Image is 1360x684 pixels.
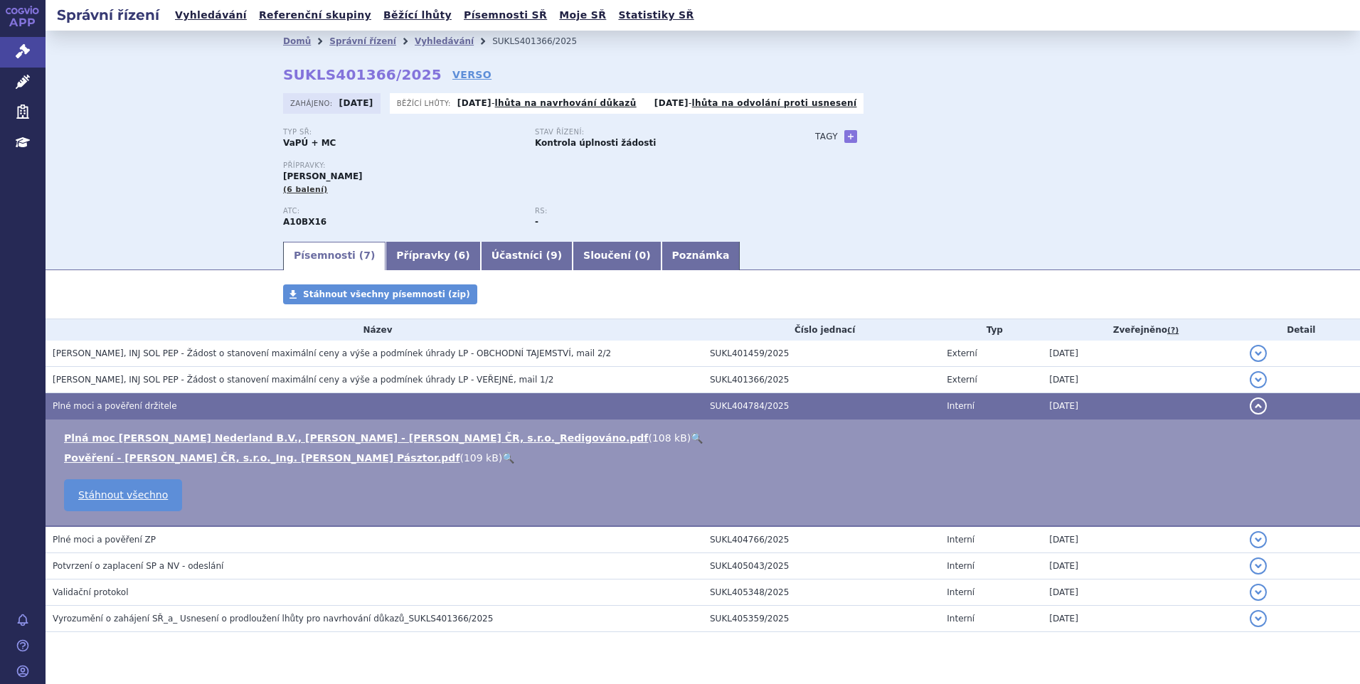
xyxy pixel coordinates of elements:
td: [DATE] [1042,393,1242,420]
p: - [457,97,637,109]
strong: Kontrola úplnosti žádosti [535,138,656,148]
span: Externí [947,375,977,385]
a: + [844,130,857,143]
th: Číslo jednací [703,319,940,341]
a: Stáhnout všechny písemnosti (zip) [283,284,477,304]
p: Stav řízení: [535,128,772,137]
span: Plné moci a pověření držitele [53,401,177,411]
a: Statistiky SŘ [614,6,698,25]
span: MOUNJARO KWIKPEN, INJ SOL PEP - Žádost o stanovení maximální ceny a výše a podmínek úhrady LP - V... [53,375,553,385]
p: ATC: [283,207,521,215]
p: RS: [535,207,772,215]
td: [DATE] [1042,606,1242,632]
span: Zahájeno: [290,97,335,109]
a: Písemnosti (7) [283,242,386,270]
a: Vyhledávání [171,6,251,25]
span: Interní [947,535,974,545]
h2: Správní řízení [46,5,171,25]
strong: [DATE] [457,98,492,108]
span: Běžící lhůty: [397,97,454,109]
a: Pověření - [PERSON_NAME] ČR, s.r.o._Ing. [PERSON_NAME] Pásztor.pdf [64,452,459,464]
strong: [DATE] [339,98,373,108]
span: Plné moci a pověření ZP [53,535,156,545]
a: Sloučení (0) [573,242,661,270]
li: ( ) [64,451,1346,465]
li: SUKLS401366/2025 [492,31,595,52]
td: SUKL405359/2025 [703,606,940,632]
th: Typ [940,319,1042,341]
button: detail [1250,531,1267,548]
button: detail [1250,610,1267,627]
strong: VaPÚ + MC [283,138,336,148]
span: 9 [551,250,558,261]
a: VERSO [452,68,492,82]
td: [DATE] [1042,526,1242,553]
h3: Tagy [815,128,838,145]
span: 0 [639,250,646,261]
td: [DATE] [1042,341,1242,367]
p: Přípravky: [283,161,787,170]
td: [DATE] [1042,553,1242,579]
a: Písemnosti SŘ [459,6,551,25]
td: SUKL405348/2025 [703,579,940,606]
td: SUKL405043/2025 [703,553,940,579]
a: Poznámka [662,242,740,270]
span: Stáhnout všechny písemnosti (zip) [303,289,470,299]
a: lhůta na navrhování důkazů [495,98,637,108]
th: Zveřejněno [1042,319,1242,341]
a: Referenční skupiny [255,6,376,25]
span: (6 balení) [283,185,328,194]
a: lhůta na odvolání proti usnesení [692,98,857,108]
abbr: (?) [1167,326,1179,336]
span: 7 [363,250,371,261]
button: detail [1250,371,1267,388]
a: 🔍 [502,452,514,464]
p: Typ SŘ: [283,128,521,137]
span: Interní [947,587,974,597]
span: Externí [947,348,977,358]
a: Plná moc [PERSON_NAME] Nederland B.V., [PERSON_NAME] - [PERSON_NAME] ČR, s.r.o._Redigováno.pdf [64,432,648,444]
td: [DATE] [1042,579,1242,606]
span: Interní [947,614,974,624]
span: 6 [459,250,466,261]
td: SUKL401366/2025 [703,367,940,393]
button: detail [1250,584,1267,601]
p: - [654,97,857,109]
th: Název [46,319,703,341]
span: Interní [947,561,974,571]
button: detail [1250,345,1267,362]
button: detail [1250,397,1267,415]
th: Detail [1243,319,1360,341]
a: Správní řízení [329,36,396,46]
strong: - [535,217,538,227]
a: Stáhnout všechno [64,479,182,511]
li: ( ) [64,431,1346,445]
td: SUKL404766/2025 [703,526,940,553]
td: [DATE] [1042,367,1242,393]
a: Vyhledávání [415,36,474,46]
span: [PERSON_NAME] [283,171,363,181]
a: Domů [283,36,311,46]
a: Přípravky (6) [386,242,480,270]
span: 109 kB [464,452,499,464]
span: Potvrzení o zaplacení SP a NV - odeslání [53,561,223,571]
span: Validační protokol [53,587,129,597]
a: Moje SŘ [555,6,610,25]
strong: [DATE] [654,98,689,108]
span: Vyrozumění o zahájení SŘ_a_ Usnesení o prodloužení lhůty pro navrhování důkazů_SUKLS401366/2025 [53,614,493,624]
span: 108 kB [652,432,687,444]
strong: TIRZEPATID [283,217,326,227]
a: Běžící lhůty [379,6,456,25]
strong: SUKLS401366/2025 [283,66,442,83]
span: Interní [947,401,974,411]
span: MOUNJARO KWIKPEN, INJ SOL PEP - Žádost o stanovení maximální ceny a výše a podmínek úhrady LP - O... [53,348,611,358]
a: 🔍 [691,432,703,444]
a: Účastníci (9) [481,242,573,270]
td: SUKL401459/2025 [703,341,940,367]
td: SUKL404784/2025 [703,393,940,420]
button: detail [1250,557,1267,575]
